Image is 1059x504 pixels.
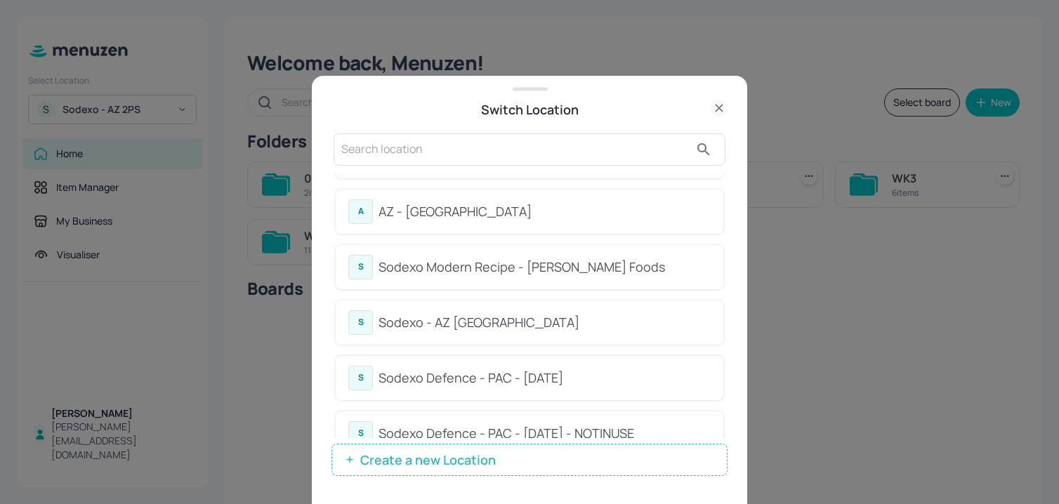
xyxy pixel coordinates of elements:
[379,369,711,387] div: Sodexo Defence - PAC - [DATE]
[348,366,373,390] div: S
[353,453,503,467] span: Create a new Location
[348,199,373,224] div: A
[341,138,690,161] input: Search location
[379,258,711,277] div: Sodexo Modern Recipe - [PERSON_NAME] Foods
[348,421,373,446] div: S
[331,444,728,476] button: Create a new Location
[690,135,718,164] button: search
[348,255,373,279] div: S
[379,313,711,332] div: Sodexo - AZ [GEOGRAPHIC_DATA]
[379,202,711,221] div: AZ - [GEOGRAPHIC_DATA]
[348,310,373,335] div: S
[379,424,711,443] div: Sodexo Defence - PAC - [DATE] - NOTINUSE
[331,100,728,119] div: Switch Location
